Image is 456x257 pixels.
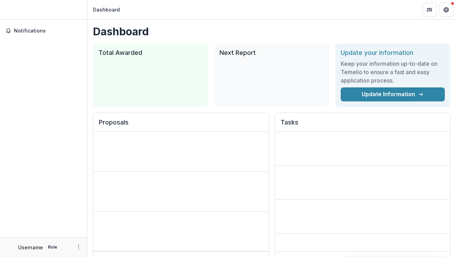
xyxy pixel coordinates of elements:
h2: Proposals [99,119,263,132]
h2: Tasks [281,119,445,132]
a: Update Information [341,87,445,101]
h2: Next Report [219,49,324,57]
p: Username [18,244,43,251]
h3: Keep your information up-to-date on Temelio to ensure a fast and easy application process. [341,59,445,85]
p: Role [46,244,59,250]
button: Get Help [439,3,453,17]
nav: breadcrumb [90,5,123,15]
button: Notifications [3,25,84,36]
h1: Dashboard [93,25,450,38]
h2: Update your information [341,49,445,57]
h2: Total Awarded [99,49,203,57]
button: Partners [422,3,436,17]
div: Dashboard [93,6,120,13]
span: Notifications [14,28,81,34]
button: More [74,243,83,251]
